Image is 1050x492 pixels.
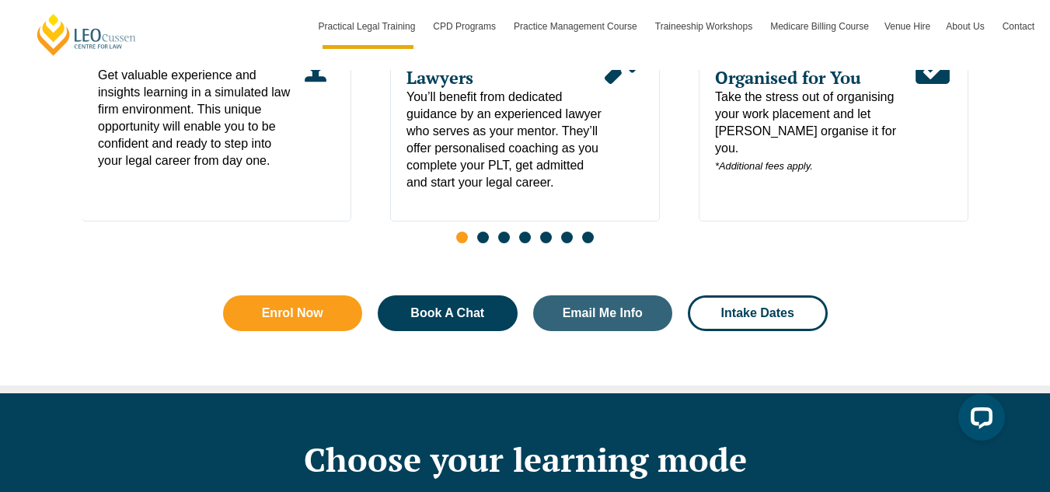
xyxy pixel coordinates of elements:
[715,89,913,175] span: Take the stress out of organising your work placement and let [PERSON_NAME] organise it for you.
[296,45,335,169] div: Read More
[561,232,573,243] span: Go to slide 6
[721,307,794,319] span: Intake Dates
[877,4,938,49] a: Venue Hire
[946,388,1011,453] iframe: LiveChat chat widget
[762,4,877,49] a: Medicare Billing Course
[995,4,1042,49] a: Contact
[425,4,506,49] a: CPD Programs
[82,29,968,253] div: Slides
[688,295,828,331] a: Intake Dates
[605,45,644,191] div: Read More
[98,67,296,169] span: Get valuable experience and insights learning in a simulated law firm environment. This unique op...
[82,29,351,222] div: 1 / 7
[506,4,647,49] a: Practice Management Course
[699,29,968,222] div: 3 / 7
[378,295,518,331] a: Book A Chat
[82,440,968,479] h2: Choose your learning mode
[223,295,363,331] a: Enrol Now
[311,4,426,49] a: Practical Legal Training
[406,89,605,191] span: You’ll benefit from dedicated guidance by an experienced lawyer who serves as your mentor. They’l...
[519,232,531,243] span: Go to slide 4
[540,232,552,243] span: Go to slide 5
[477,232,489,243] span: Go to slide 2
[647,4,762,49] a: Traineeship Workshops
[262,307,323,319] span: Enrol Now
[563,307,643,319] span: Email Me Info
[715,160,813,172] em: *Additional fees apply.
[533,295,673,331] a: Email Me Info
[912,45,951,175] div: Read More
[35,12,138,57] a: [PERSON_NAME] Centre for Law
[938,4,994,49] a: About Us
[582,232,594,243] span: Go to slide 7
[456,232,468,243] span: Go to slide 1
[410,307,484,319] span: Book A Chat
[498,232,510,243] span: Go to slide 3
[390,29,660,222] div: 2 / 7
